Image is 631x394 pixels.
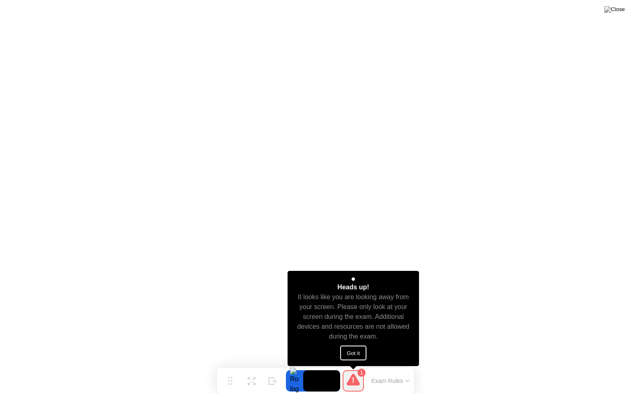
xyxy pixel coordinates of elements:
img: Close [604,6,625,13]
div: Heads up! [337,282,369,292]
div: It looks like you are looking away from your screen. Please only look at your screen during the e... [295,292,412,341]
div: 1 [357,369,366,377]
button: Exam Rules [369,377,412,385]
button: Got it [340,346,366,360]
